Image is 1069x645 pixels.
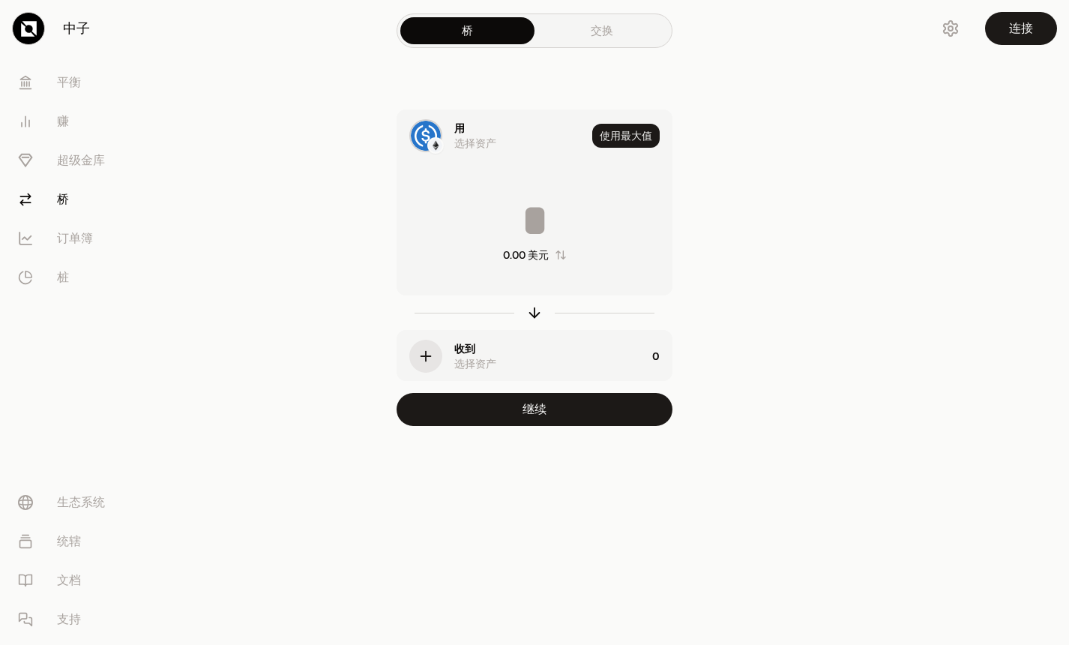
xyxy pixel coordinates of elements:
[454,121,465,136] div: 用
[6,63,162,102] a: 平衡
[400,17,534,44] a: 桥
[57,73,81,91] font: 平衡
[397,393,672,426] button: 继续
[6,102,162,141] a: 赚
[6,522,162,561] a: 统辖
[454,136,496,151] div: 选择资产
[454,341,475,356] div: 收到
[57,151,105,169] font: 超级金库
[6,483,162,522] a: 生态系统
[397,110,586,161] div: USDC 标志以太坊标志用选择资产
[63,18,90,39] font: 中子
[57,112,69,130] font: 赚
[6,219,162,258] a: 订单簿
[503,247,549,262] div: 0.00 美元
[397,331,672,382] button: 收到选择资产0
[454,356,496,371] div: 选择资产
[429,139,442,152] img: 以太坊标志
[57,190,69,208] font: 桥
[6,600,162,639] a: 支持
[57,493,105,511] font: 生态系统
[57,532,81,550] font: 统辖
[534,17,669,44] a: 交换
[411,121,441,151] img: USDC 标志
[6,141,162,180] a: 超级金库
[57,571,81,589] font: 文档
[592,124,660,148] button: 使用最大值
[503,247,567,262] button: 0.00 美元
[985,12,1057,45] button: 连接
[6,258,162,297] a: 桩
[6,561,162,600] a: 文档
[57,610,81,628] font: 支持
[397,331,646,382] div: 收到选择资产
[57,268,69,286] font: 桩
[6,180,162,219] a: 桥
[652,331,672,382] div: 0
[57,229,93,247] font: 订单簿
